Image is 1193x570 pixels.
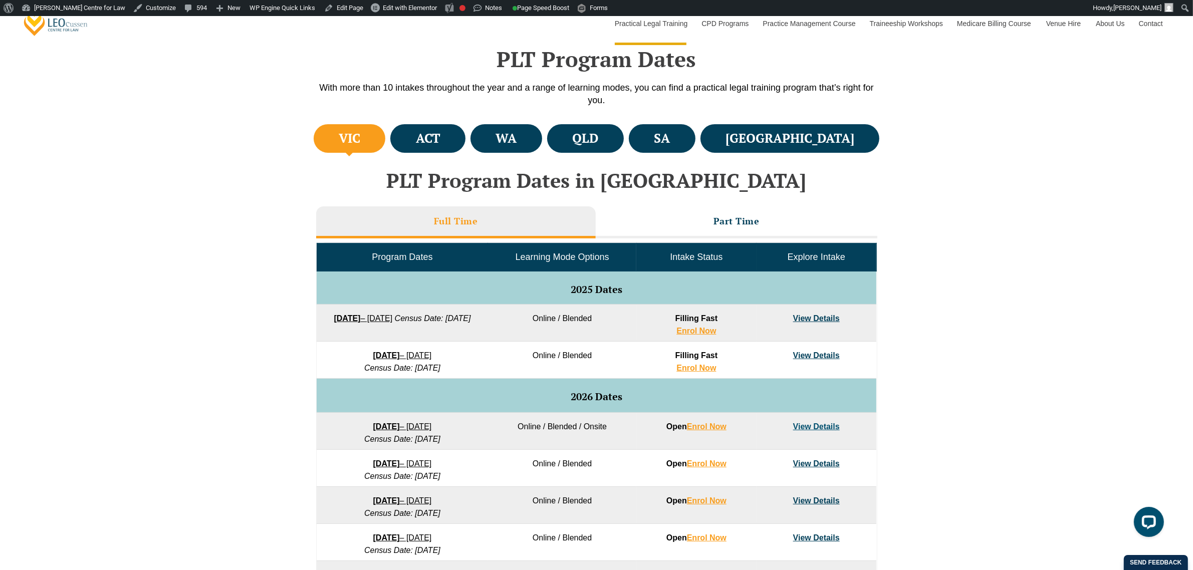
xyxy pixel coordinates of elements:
[311,47,882,72] h2: PLT Program Dates
[666,459,727,468] strong: Open
[373,459,400,468] strong: [DATE]
[488,487,636,524] td: Online / Blended
[23,8,89,37] a: [PERSON_NAME] Centre for Law
[726,130,854,147] h4: [GEOGRAPHIC_DATA]
[793,533,840,542] a: View Details
[687,422,727,431] a: Enrol Now
[862,2,949,45] a: Traineeship Workshops
[334,314,392,323] a: [DATE]– [DATE]
[395,314,471,323] em: Census Date: [DATE]
[311,169,882,191] h2: PLT Program Dates in [GEOGRAPHIC_DATA]
[364,546,440,554] em: Census Date: [DATE]
[571,390,622,403] span: 2026 Dates
[666,533,727,542] strong: Open
[949,2,1039,45] a: Medicare Billing Course
[364,435,440,443] em: Census Date: [DATE]
[364,364,440,372] em: Census Date: [DATE]
[1039,2,1088,45] a: Venue Hire
[713,215,760,227] h3: Part Time
[373,533,400,542] strong: [DATE]
[434,215,478,227] h3: Full Time
[654,130,670,147] h4: SA
[607,2,694,45] a: Practical Legal Training
[488,413,636,450] td: Online / Blended / Onsite
[676,327,716,335] a: Enrol Now
[670,252,723,262] span: Intake Status
[666,496,727,505] strong: Open
[756,2,862,45] a: Practice Management Course
[496,130,517,147] h4: WA
[1113,4,1161,12] span: [PERSON_NAME]
[364,509,440,517] em: Census Date: [DATE]
[572,130,598,147] h4: QLD
[793,351,840,360] a: View Details
[373,496,432,505] a: [DATE]– [DATE]
[793,314,840,323] a: View Details
[364,472,440,480] em: Census Date: [DATE]
[488,305,636,342] td: Online / Blended
[373,422,432,431] a: [DATE]– [DATE]
[488,342,636,379] td: Online / Blended
[676,364,716,372] a: Enrol Now
[373,422,400,431] strong: [DATE]
[339,130,360,147] h4: VIC
[675,351,718,372] strong: Filling Fast
[793,422,840,431] a: View Details
[516,252,609,262] span: Learning Mode Options
[488,524,636,561] td: Online / Blended
[334,314,360,323] strong: [DATE]
[373,496,400,505] strong: [DATE]
[372,252,432,262] span: Program Dates
[793,496,840,505] a: View Details
[793,459,840,468] a: View Details
[1088,2,1131,45] a: About Us
[373,533,432,542] a: [DATE]– [DATE]
[373,459,432,468] a: [DATE]– [DATE]
[1131,2,1170,45] a: Contact
[1126,503,1168,545] iframe: LiveChat chat widget
[675,314,718,335] strong: Filling Fast
[383,4,437,12] span: Edit with Elementor
[459,5,465,11] div: Focus keyphrase not set
[687,459,727,468] a: Enrol Now
[666,422,727,431] strong: Open
[687,533,727,542] a: Enrol Now
[416,130,440,147] h4: ACT
[311,82,882,107] p: With more than 10 intakes throughout the year and a range of learning modes, you can find a pract...
[694,2,755,45] a: CPD Programs
[373,351,432,360] a: [DATE]– [DATE]
[488,450,636,487] td: Online / Blended
[687,496,727,505] a: Enrol Now
[788,252,845,262] span: Explore Intake
[373,351,400,360] strong: [DATE]
[571,282,622,296] span: 2025 Dates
